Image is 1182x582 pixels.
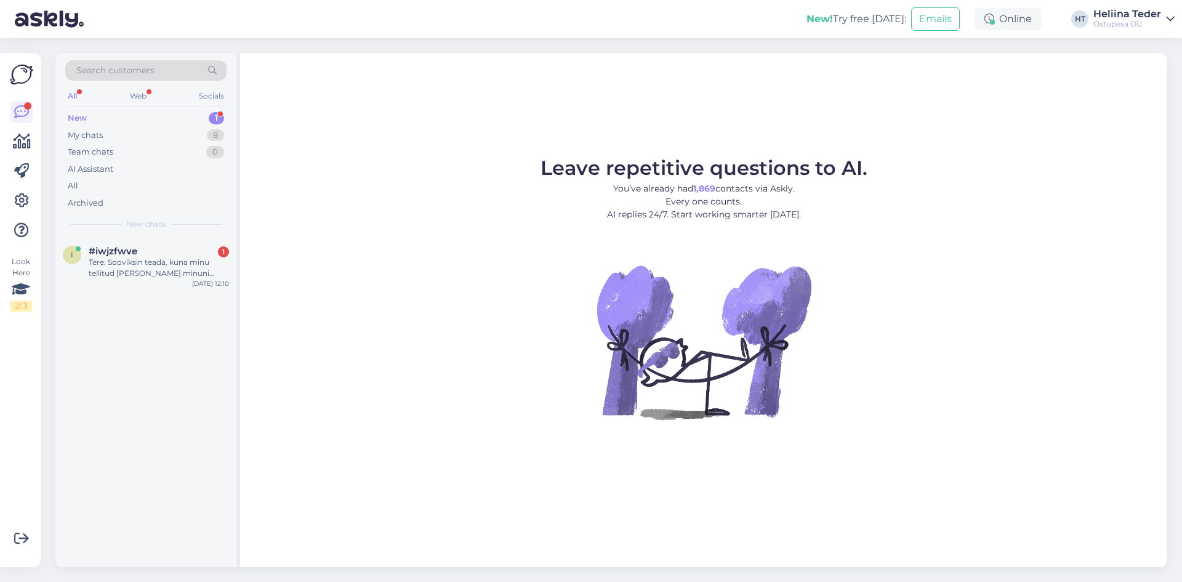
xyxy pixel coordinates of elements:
[806,13,833,25] b: New!
[207,129,224,142] div: 8
[10,301,32,312] div: 2 / 3
[68,180,78,192] div: All
[68,129,103,142] div: My chats
[593,231,814,453] img: No Chat active
[1093,19,1161,29] div: Ostupesa OÜ
[1071,10,1088,28] div: HT
[68,112,87,124] div: New
[192,279,229,288] div: [DATE] 12:10
[89,257,229,279] div: Tere. Sooviksin teada, kuna minu tellitud [PERSON_NAME] minuni jõuab? Ütlete et 2-3 tööpäeva jook...
[10,63,33,86] img: Askly Logo
[218,246,229,257] div: 1
[1093,9,1175,29] a: Heliina TederOstupesa OÜ
[206,146,224,158] div: 0
[693,183,715,194] b: 1,869
[10,256,32,312] div: Look Here
[68,163,113,176] div: AI Assistant
[911,7,960,31] button: Emails
[68,197,103,209] div: Archived
[68,146,113,158] div: Team chats
[806,12,906,26] div: Try free [DATE]:
[127,88,149,104] div: Web
[209,112,224,124] div: 1
[541,156,867,180] span: Leave repetitive questions to AI.
[126,219,166,230] span: New chats
[71,250,73,259] span: i
[76,64,155,77] span: Search customers
[541,182,867,221] p: You’ve already had contacts via Askly. Every one counts. AI replies 24/7. Start working smarter [...
[975,8,1042,30] div: Online
[196,88,227,104] div: Socials
[89,246,137,257] span: #iwjzfwve
[65,88,79,104] div: All
[1093,9,1161,19] div: Heliina Teder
